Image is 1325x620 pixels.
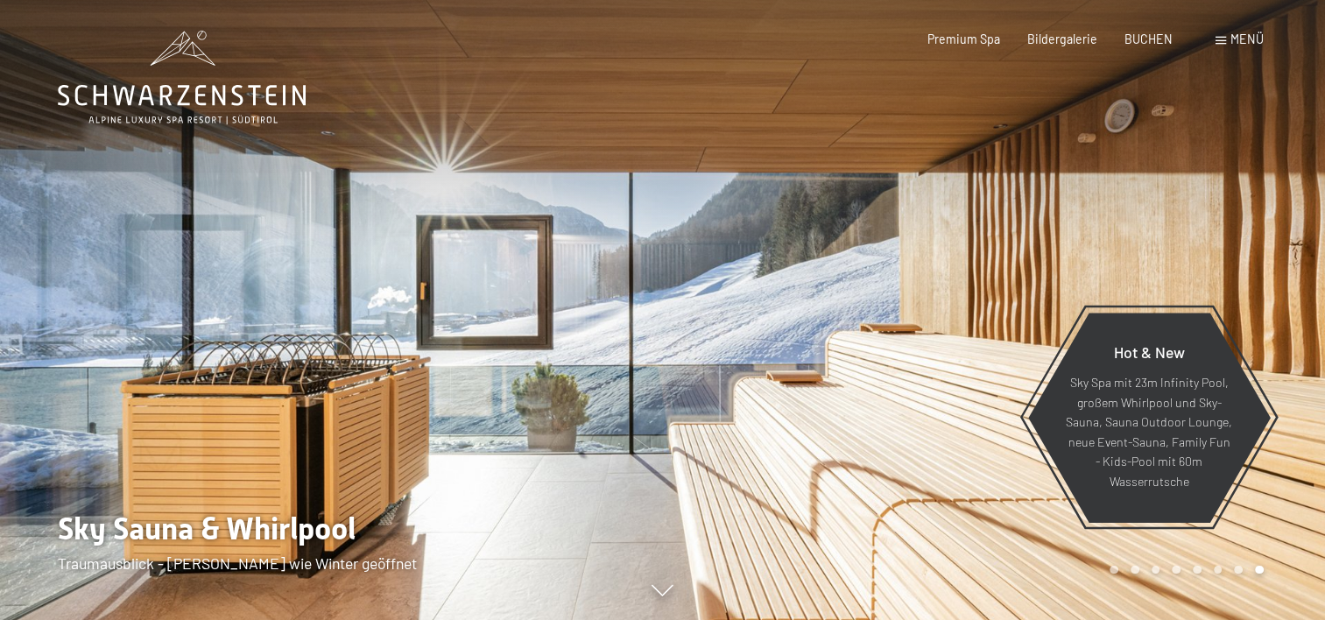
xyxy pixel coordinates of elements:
div: Carousel Page 1 [1110,566,1118,574]
div: Carousel Pagination [1103,566,1263,574]
p: Sky Spa mit 23m Infinity Pool, großem Whirlpool und Sky-Sauna, Sauna Outdoor Lounge, neue Event-S... [1065,374,1232,492]
div: Carousel Page 4 [1172,566,1181,574]
div: Carousel Page 3 [1152,566,1160,574]
div: Carousel Page 2 [1131,566,1139,574]
a: BUCHEN [1124,32,1173,46]
span: Hot & New [1113,342,1184,362]
span: Menü [1230,32,1264,46]
a: Premium Spa [927,32,1000,46]
div: Carousel Page 7 [1234,566,1243,574]
a: Hot & New Sky Spa mit 23m Infinity Pool, großem Whirlpool und Sky-Sauna, Sauna Outdoor Lounge, ne... [1026,312,1271,524]
div: Carousel Page 8 (Current Slide) [1255,566,1264,574]
a: Bildergalerie [1027,32,1097,46]
div: Carousel Page 5 [1193,566,1202,574]
div: Carousel Page 6 [1214,566,1223,574]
